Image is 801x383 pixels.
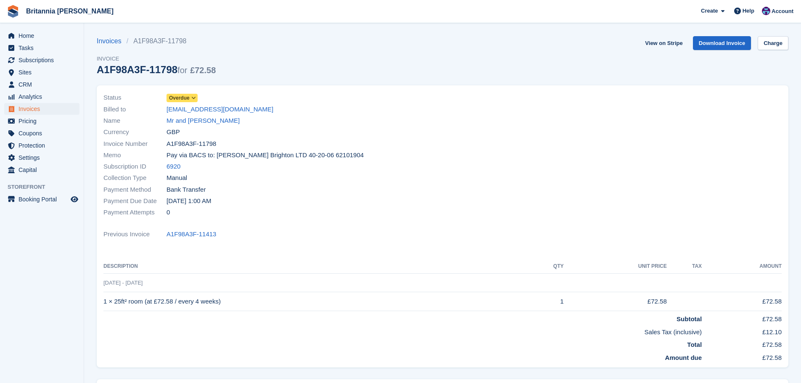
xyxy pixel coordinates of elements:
strong: Amount due [665,354,702,361]
td: £72.58 [702,350,782,363]
td: £72.58 [702,292,782,311]
td: £12.10 [702,324,782,337]
span: Coupons [19,127,69,139]
a: [EMAIL_ADDRESS][DOMAIN_NAME] [167,105,273,114]
a: menu [4,91,79,103]
strong: Subtotal [677,315,702,322]
a: Mr and [PERSON_NAME] [167,116,240,126]
a: 6920 [167,162,180,172]
div: A1F98A3F-11798 [97,64,216,75]
a: menu [4,152,79,164]
a: menu [4,103,79,115]
span: Payment Method [103,185,167,195]
span: Previous Invoice [103,230,167,239]
span: Memo [103,151,167,160]
img: stora-icon-8386f47178a22dfd0bd8f6a31ec36ba5ce8667c1dd55bd0f319d3a0aa187defe.svg [7,5,19,18]
a: Download Invoice [693,36,751,50]
span: Subscriptions [19,54,69,66]
span: for [177,66,187,75]
th: Description [103,260,526,273]
span: Bank Transfer [167,185,206,195]
span: Invoices [19,103,69,115]
span: Pay via BACS to: [PERSON_NAME] Brighton LTD 40-20-06 62101904 [167,151,364,160]
a: A1F98A3F-11413 [167,230,216,239]
a: menu [4,30,79,42]
strong: Total [687,341,702,348]
span: Tasks [19,42,69,54]
td: 1 × 25ft² room (at £72.58 / every 4 weeks) [103,292,526,311]
span: Subscription ID [103,162,167,172]
span: A1F98A3F-11798 [167,139,216,149]
a: Overdue [167,93,198,103]
span: Payment Attempts [103,208,167,217]
a: menu [4,140,79,151]
th: Tax [667,260,702,273]
span: Protection [19,140,69,151]
a: Charge [758,36,788,50]
a: menu [4,193,79,205]
a: Preview store [69,194,79,204]
span: Currency [103,127,167,137]
span: Account [772,7,793,16]
span: Create [701,7,718,15]
span: 0 [167,208,170,217]
td: £72.58 [564,292,667,311]
span: CRM [19,79,69,90]
a: menu [4,115,79,127]
td: Sales Tax (inclusive) [103,324,702,337]
time: 2025-09-26 00:00:00 UTC [167,196,211,206]
span: Manual [167,173,187,183]
span: Storefront [8,183,84,191]
a: menu [4,79,79,90]
a: View on Stripe [642,36,686,50]
span: Booking Portal [19,193,69,205]
a: Britannia [PERSON_NAME] [23,4,117,18]
img: Becca Clark [762,7,770,15]
a: menu [4,127,79,139]
span: Invoice [97,55,216,63]
span: Status [103,93,167,103]
span: Overdue [169,94,190,102]
span: Help [743,7,754,15]
span: Sites [19,66,69,78]
span: Name [103,116,167,126]
span: Capital [19,164,69,176]
span: Collection Type [103,173,167,183]
th: Unit Price [564,260,667,273]
span: Home [19,30,69,42]
span: £72.58 [190,66,216,75]
span: GBP [167,127,180,137]
nav: breadcrumbs [97,36,216,46]
span: Payment Due Date [103,196,167,206]
span: [DATE] - [DATE] [103,280,143,286]
span: Analytics [19,91,69,103]
span: Pricing [19,115,69,127]
a: menu [4,66,79,78]
a: menu [4,164,79,176]
a: menu [4,42,79,54]
span: Settings [19,152,69,164]
td: 1 [526,292,564,311]
a: Invoices [97,36,127,46]
td: £72.58 [702,337,782,350]
th: QTY [526,260,564,273]
a: menu [4,54,79,66]
span: Billed to [103,105,167,114]
th: Amount [702,260,782,273]
span: Invoice Number [103,139,167,149]
td: £72.58 [702,311,782,324]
